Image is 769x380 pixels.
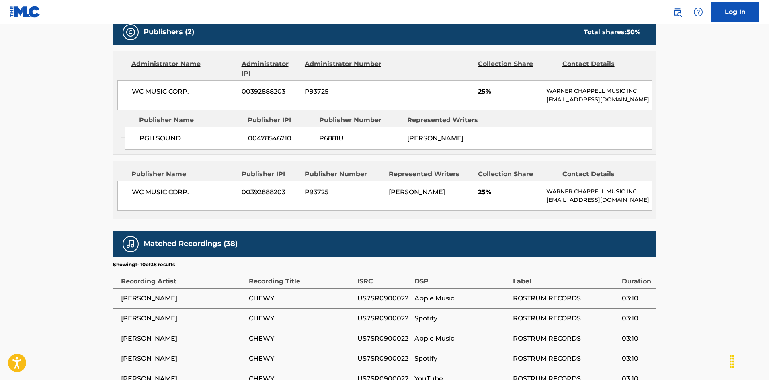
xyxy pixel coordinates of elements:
div: Publisher IPI [242,169,299,179]
div: Publisher Name [139,115,242,125]
span: 00392888203 [242,87,299,97]
div: Publisher Name [131,169,236,179]
span: 03:10 [622,354,652,364]
div: Collection Share [478,169,556,179]
div: Recording Artist [121,268,245,286]
span: 03:10 [622,334,652,343]
span: [PERSON_NAME] [121,354,245,364]
span: Spotify [414,354,509,364]
span: Spotify [414,314,509,323]
div: Publisher Number [319,115,401,125]
img: Matched Recordings [126,239,135,249]
span: CHEWY [249,294,353,303]
span: PGH SOUND [139,134,242,143]
div: Duration [622,268,652,286]
span: Apple Music [414,334,509,343]
span: [PERSON_NAME] [407,134,463,142]
div: Represented Writers [407,115,489,125]
span: [PERSON_NAME] [121,294,245,303]
p: WARNER CHAPPELL MUSIC INC [546,187,651,196]
span: US7SR0900022 [357,294,410,303]
div: Total shares: [584,27,640,37]
p: WARNER CHAPPELL MUSIC INC [546,87,651,95]
img: search [673,7,682,17]
img: MLC Logo [10,6,41,18]
iframe: Chat Widget [729,341,769,380]
img: help [693,7,703,17]
div: Contact Details [562,59,640,78]
div: Administrator Name [131,59,236,78]
span: [PERSON_NAME] [121,334,245,343]
span: CHEWY [249,314,353,323]
span: CHEWY [249,354,353,364]
span: WC MUSIC CORP. [132,87,236,97]
span: ROSTRUM RECORDS [513,354,617,364]
span: P93725 [305,87,383,97]
div: Administrator Number [305,59,383,78]
span: 25% [478,187,540,197]
span: 03:10 [622,314,652,323]
img: Publishers [126,27,135,37]
div: Publisher Number [305,169,383,179]
span: P6881U [319,134,401,143]
span: [PERSON_NAME] [389,188,445,196]
span: CHEWY [249,334,353,343]
span: 50 % [626,28,640,36]
p: Showing 1 - 10 of 38 results [113,261,175,268]
span: US7SR0900022 [357,314,410,323]
a: Public Search [669,4,685,20]
div: Represented Writers [389,169,472,179]
div: Label [513,268,617,286]
div: Contact Details [562,169,640,179]
span: ROSTRUM RECORDS [513,314,617,323]
span: 00392888203 [242,187,299,197]
div: Administrator IPI [242,59,299,78]
span: US7SR0900022 [357,354,410,364]
p: [EMAIL_ADDRESS][DOMAIN_NAME] [546,95,651,104]
span: P93725 [305,187,383,197]
h5: Matched Recordings (38) [144,239,238,249]
div: Help [690,4,706,20]
span: Apple Music [414,294,509,303]
div: DSP [414,268,509,286]
span: ROSTRUM RECORDS [513,294,617,303]
a: Log In [711,2,759,22]
div: ISRC [357,268,410,286]
span: [PERSON_NAME] [121,314,245,323]
span: ROSTRUM RECORDS [513,334,617,343]
span: 00478546210 [248,134,313,143]
div: Recording Title [249,268,353,286]
div: Drag [726,349,738,374]
div: Publisher IPI [248,115,313,125]
span: US7SR0900022 [357,334,410,343]
span: 03:10 [622,294,652,303]
span: 25% [478,87,540,97]
p: [EMAIL_ADDRESS][DOMAIN_NAME] [546,196,651,204]
div: Collection Share [478,59,556,78]
span: WC MUSIC CORP. [132,187,236,197]
h5: Publishers (2) [144,27,194,37]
